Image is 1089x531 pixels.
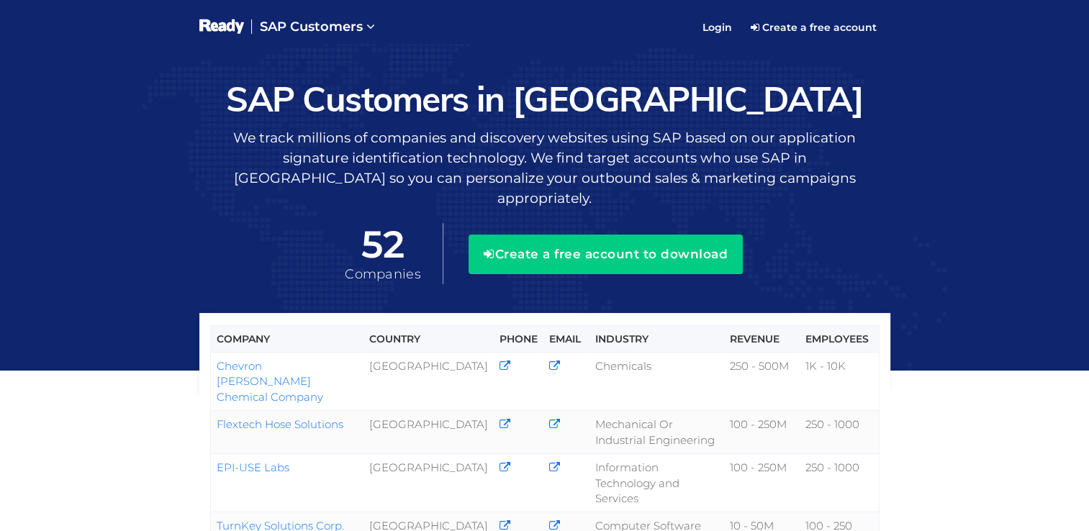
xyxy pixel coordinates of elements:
td: 100 - 250M [724,411,800,454]
a: SAP Customers [251,7,384,47]
span: 52 [345,224,421,265]
th: Company [210,326,363,353]
td: 250 - 500M [724,353,800,411]
a: EPI-USE Labs [217,460,289,474]
td: [GEOGRAPHIC_DATA] [363,411,494,454]
th: Employees [800,326,879,353]
a: Create a free account [741,16,887,39]
td: [GEOGRAPHIC_DATA] [363,454,494,512]
img: logo [199,18,245,36]
th: Industry [589,326,724,353]
a: Login [694,9,741,45]
td: 1K - 10K [800,353,879,411]
a: Flextech Hose Solutions [217,417,343,431]
span: SAP Customers [260,19,363,35]
th: Revenue [724,326,800,353]
td: [GEOGRAPHIC_DATA] [363,353,494,411]
td: Chemicals [589,353,724,411]
td: 100 - 250M [724,454,800,512]
h1: SAP Customers in [GEOGRAPHIC_DATA] [199,80,890,118]
th: Country [363,326,494,353]
th: Phone [494,326,543,353]
p: We track millions of companies and discovery websites using SAP based on our application signatur... [199,128,890,209]
th: Email [543,326,589,353]
span: Login [702,21,732,34]
a: Chevron [PERSON_NAME] Chemical Company [217,359,323,404]
td: Mechanical Or Industrial Engineering [589,411,724,454]
td: 250 - 1000 [800,411,879,454]
td: Information Technology and Services [589,454,724,512]
td: 250 - 1000 [800,454,879,512]
button: Create a free account to download [469,235,743,273]
span: Companies [345,266,421,282]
